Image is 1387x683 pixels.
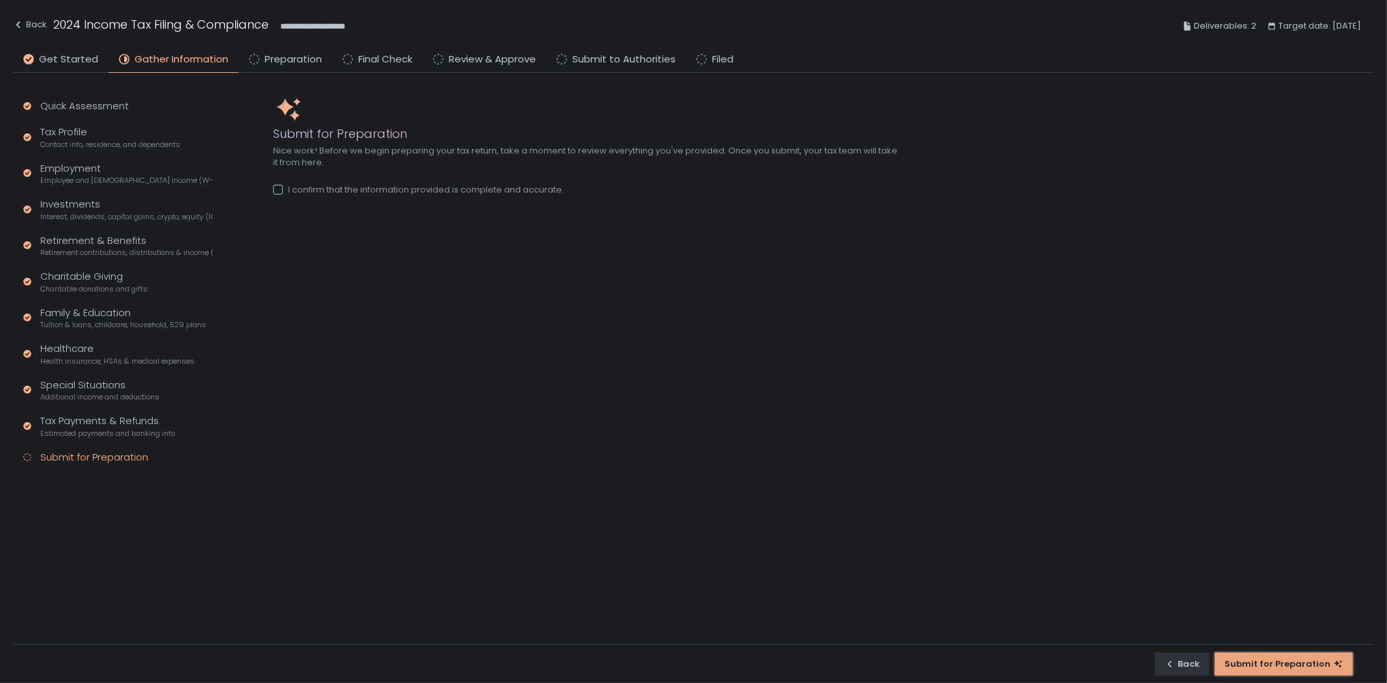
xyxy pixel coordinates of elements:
[40,125,180,150] div: Tax Profile
[40,140,180,150] span: Contact info, residence, and dependents
[40,248,213,258] span: Retirement contributions, distributions & income (1099-R, 5498)
[13,16,47,37] button: Back
[40,234,213,258] div: Retirement & Benefits
[40,269,148,294] div: Charitable Giving
[40,378,159,403] div: Special Situations
[1165,658,1200,670] div: Back
[40,161,213,186] div: Employment
[40,197,213,222] div: Investments
[40,284,148,294] span: Charitable donations and gifts
[40,392,159,402] span: Additional income and deductions
[40,99,129,114] div: Quick Assessment
[13,17,47,33] div: Back
[40,414,175,438] div: Tax Payments & Refunds
[712,52,733,67] span: Filed
[1155,652,1209,676] button: Back
[40,341,194,366] div: Healthcare
[572,52,676,67] span: Submit to Authorities
[40,212,213,222] span: Interest, dividends, capital gains, crypto, equity (1099s, K-1s)
[1278,18,1361,34] span: Target date: [DATE]
[40,356,194,366] span: Health insurance, HSAs & medical expenses
[53,16,269,33] h1: 2024 Income Tax Filing & Compliance
[1194,18,1256,34] span: Deliverables: 2
[1224,658,1343,670] div: Submit for Preparation
[40,176,213,185] span: Employee and [DEMOGRAPHIC_DATA] income (W-2s)
[265,52,322,67] span: Preparation
[40,320,206,330] span: Tuition & loans, childcare, household, 529 plans
[40,429,175,438] span: Estimated payments and banking info
[449,52,536,67] span: Review & Approve
[273,125,897,142] h1: Submit for Preparation
[39,52,98,67] span: Get Started
[358,52,412,67] span: Final Check
[273,145,897,168] div: Nice work! Before we begin preparing your tax return, take a moment to review everything you've p...
[40,450,148,465] div: Submit for Preparation
[1215,652,1353,676] button: Submit for Preparation
[40,306,206,330] div: Family & Education
[135,52,228,67] span: Gather Information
